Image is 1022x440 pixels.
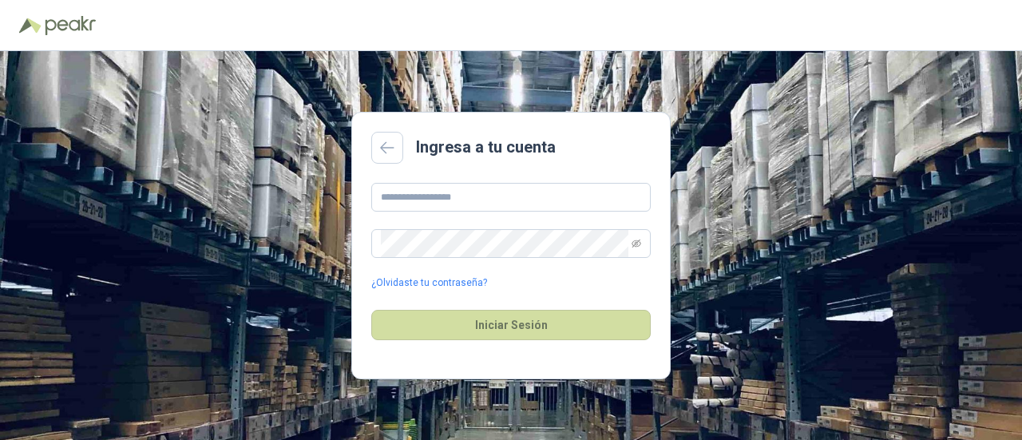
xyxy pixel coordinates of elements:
img: Peakr [45,16,96,35]
span: eye-invisible [632,239,641,248]
img: Logo [19,18,42,34]
a: ¿Olvidaste tu contraseña? [371,275,487,291]
button: Iniciar Sesión [371,310,651,340]
h2: Ingresa a tu cuenta [416,135,556,160]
